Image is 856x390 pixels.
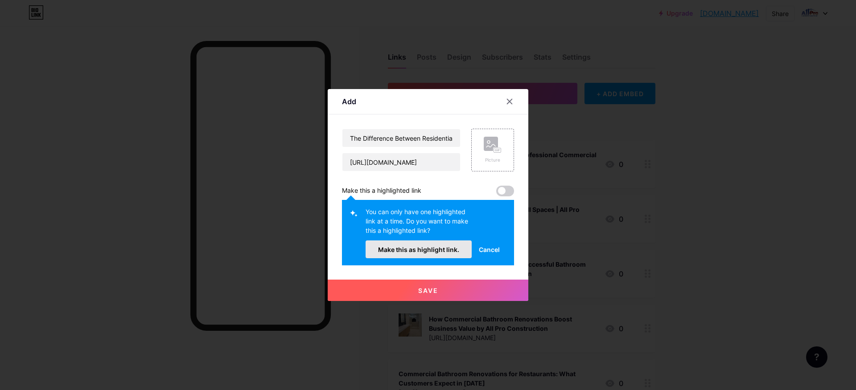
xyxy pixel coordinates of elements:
[366,240,472,258] button: Make this as highlight link.
[342,186,421,196] div: Make this a highlighted link
[342,96,356,107] div: Add
[418,287,438,294] span: Save
[342,129,460,147] input: Title
[484,157,502,163] div: Picture
[328,280,528,301] button: Save
[479,245,500,254] span: Cancel
[366,207,472,240] div: You can only have one highlighted link at a time. Do you want to make this a highlighted link?
[342,153,460,171] input: URL
[378,246,459,253] span: Make this as highlight link.
[472,240,507,258] button: Cancel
